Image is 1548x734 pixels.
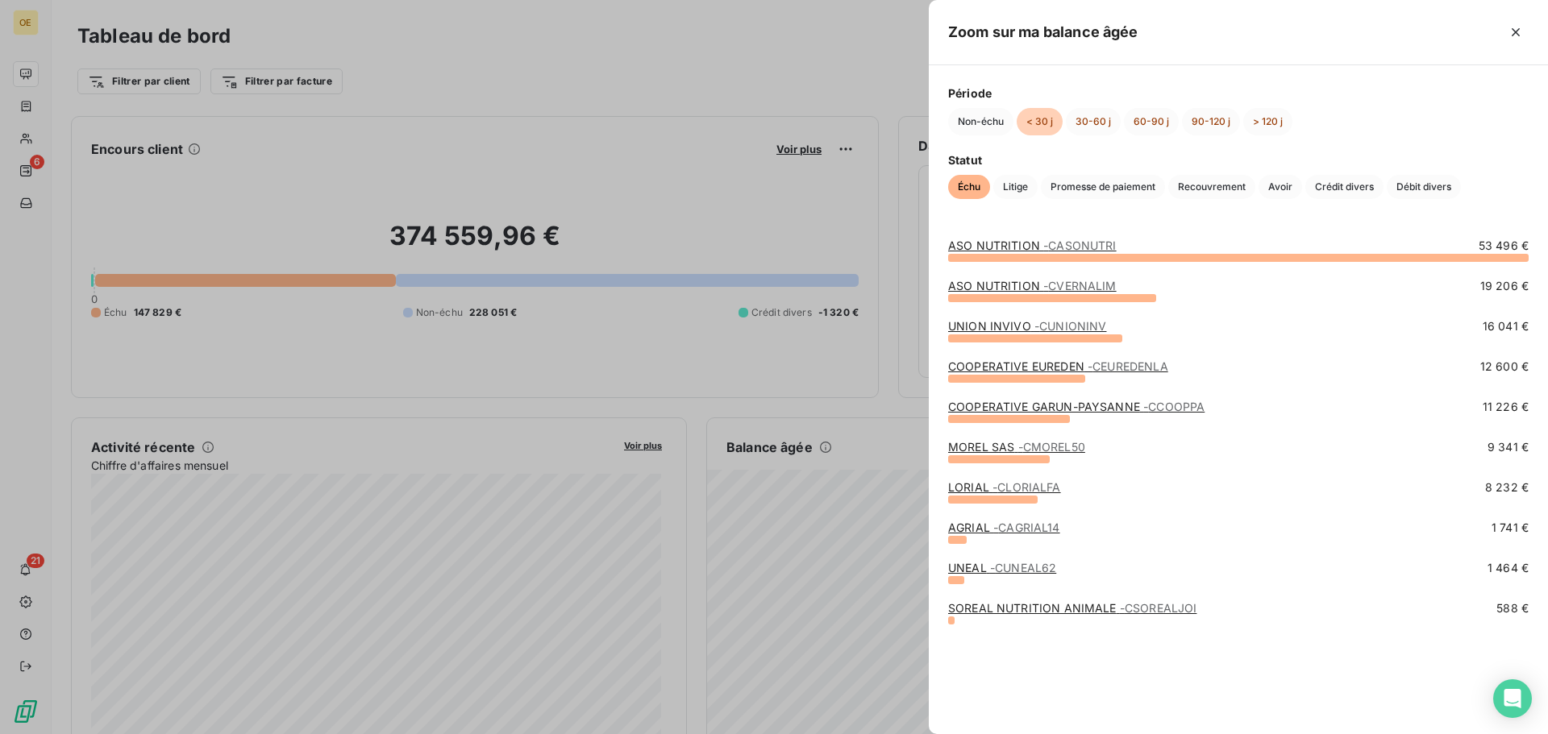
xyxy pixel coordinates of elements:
[993,175,1038,199] button: Litige
[1479,238,1529,254] span: 53 496 €
[1496,600,1529,616] span: 588 €
[948,400,1205,413] a: COOPERATIVE GARUN-PAYSANNE
[948,238,1117,252] a: ASO NUTRITION
[948,561,1056,574] a: UNEAL
[948,520,1060,534] a: AGRIAL
[1387,175,1461,199] button: Débit divers
[948,601,1196,615] a: SOREAL NUTRITION ANIMALE
[948,175,990,199] button: Échu
[1488,560,1529,576] span: 1 464 €
[1243,108,1292,135] button: > 120 j
[948,108,1013,135] button: Non-échu
[1066,108,1121,135] button: 30-60 j
[1034,319,1107,333] span: - CUNIONINV
[948,480,1061,494] a: LORIAL
[1088,359,1168,373] span: - CEUREDENLA
[948,319,1106,333] a: UNION INVIVO
[948,85,1529,102] span: Période
[1168,175,1255,199] button: Recouvrement
[1493,679,1532,718] div: Open Intercom Messenger
[1480,278,1529,294] span: 19 206 €
[1120,601,1197,615] span: - CSOREALJOI
[1043,238,1117,252] span: - CASONUTRI
[1305,175,1384,199] button: Crédit divers
[1483,318,1529,334] span: 16 041 €
[1182,108,1240,135] button: 90-120 j
[1259,175,1302,199] button: Avoir
[1480,359,1529,375] span: 12 600 €
[1483,399,1529,415] span: 11 226 €
[1143,400,1205,413] span: - CCOOPPA
[948,440,1085,454] a: MOREL SAS
[1124,108,1179,135] button: 60-90 j
[992,480,1061,494] span: - CLORIALFA
[1043,279,1117,292] span: - CVERNALIM
[1041,175,1165,199] button: Promesse de paiement
[990,561,1056,574] span: - CUNEAL62
[948,21,1138,44] h5: Zoom sur ma balance âgée
[1018,440,1085,454] span: - CMOREL50
[948,279,1117,292] a: ASO NUTRITION
[1485,479,1529,496] span: 8 232 €
[1017,108,1063,135] button: < 30 j
[1492,520,1529,536] span: 1 741 €
[948,151,1529,168] span: Statut
[948,359,1168,373] a: COOPERATIVE EUREDEN
[1488,439,1529,455] span: 9 341 €
[993,520,1060,534] span: - CAGRIAL14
